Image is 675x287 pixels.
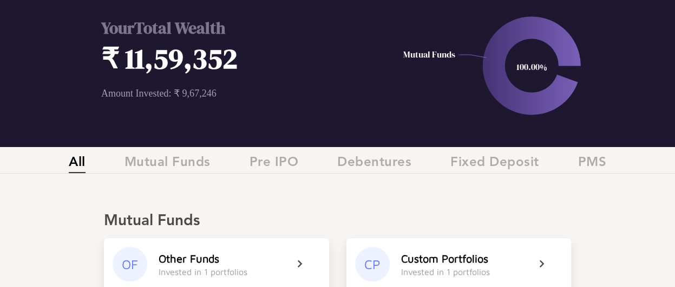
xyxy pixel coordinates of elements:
div: OF [113,247,147,282]
div: Mutual Funds [104,212,571,231]
span: Pre IPO [250,155,299,173]
span: PMS [578,155,607,173]
p: Amount Invested: ₹ 9,67,246 [101,87,388,99]
div: Other Funds [159,252,219,265]
text: 100.00% [516,61,547,73]
div: CP [355,247,390,282]
span: Debentures [337,155,411,173]
div: Custom Portfolios [401,252,488,265]
text: Mutual Funds [403,48,455,60]
span: Mutual Funds [124,155,211,173]
span: All [69,155,86,173]
h2: Your Total Wealth [101,17,388,39]
div: Invested in 1 portfolios [159,267,247,277]
h1: ₹ 11,59,352 [101,39,388,78]
div: Invested in 1 portfolios [401,267,490,277]
span: Fixed Deposit [450,155,539,173]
